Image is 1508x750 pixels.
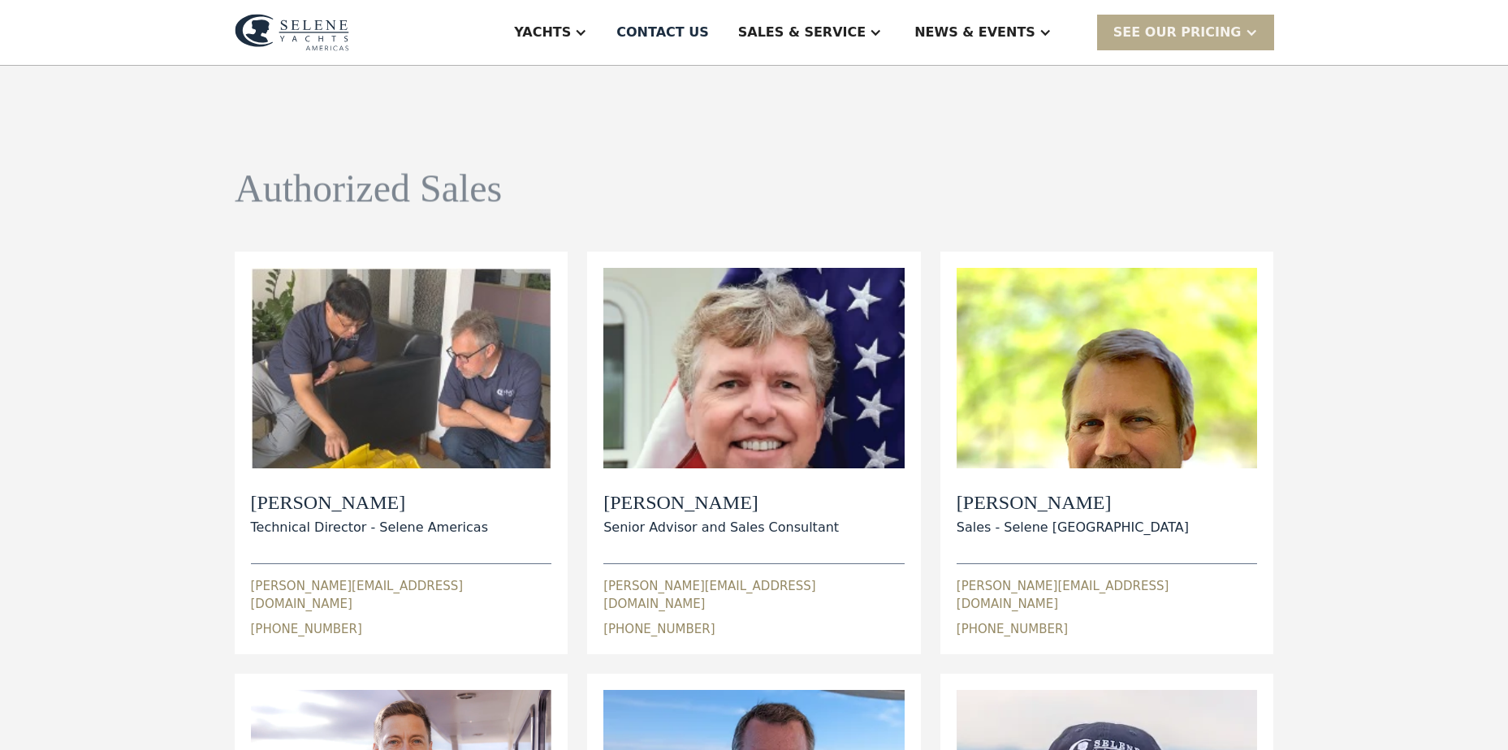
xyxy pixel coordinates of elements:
div: [PERSON_NAME]Senior Advisor and Sales Consultant[PERSON_NAME][EMAIL_ADDRESS][DOMAIN_NAME][PHONE_N... [603,268,905,638]
div: Contact US [616,23,709,42]
div: [PERSON_NAME][EMAIL_ADDRESS][DOMAIN_NAME] [251,577,552,614]
img: logo [235,14,349,51]
div: [PERSON_NAME]Sales - Selene [GEOGRAPHIC_DATA][PERSON_NAME][EMAIL_ADDRESS][DOMAIN_NAME][PHONE_NUMBER] [957,268,1258,638]
div: Yachts [514,23,571,42]
div: News & EVENTS [914,23,1035,42]
div: Sales - Selene [GEOGRAPHIC_DATA] [957,518,1189,537]
div: SEE Our Pricing [1113,23,1242,42]
div: SEE Our Pricing [1097,15,1274,50]
div: [PHONE_NUMBER] [957,620,1068,639]
div: [PERSON_NAME]Technical Director - Selene Americas[PERSON_NAME][EMAIL_ADDRESS][DOMAIN_NAME][PHONE_... [251,268,552,638]
div: Technical Director - Selene Americas [251,518,488,537]
h2: [PERSON_NAME] [957,491,1189,515]
div: Senior Advisor and Sales Consultant [603,518,839,537]
div: [PHONE_NUMBER] [251,620,362,639]
div: [PERSON_NAME][EMAIL_ADDRESS][DOMAIN_NAME] [957,577,1258,614]
h2: [PERSON_NAME] [251,491,488,515]
div: Sales & Service [738,23,866,42]
div: [PERSON_NAME][EMAIL_ADDRESS][DOMAIN_NAME] [603,577,905,614]
div: [PHONE_NUMBER] [603,620,715,639]
h1: Authorized Sales [235,167,502,210]
h2: [PERSON_NAME] [603,491,839,515]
